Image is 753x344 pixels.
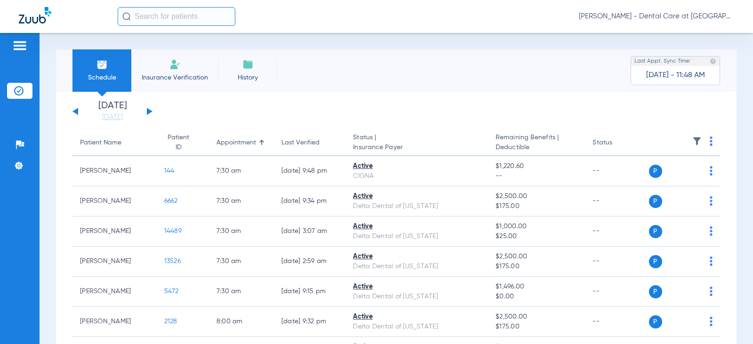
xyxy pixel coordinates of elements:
th: Status [585,130,649,156]
div: Appointment [216,138,266,148]
div: Active [353,282,481,292]
td: [DATE] 9:48 PM [274,156,346,186]
span: $2,500.00 [496,252,577,262]
span: History [225,73,270,82]
td: 7:30 AM [209,186,274,216]
span: Last Appt. Sync Time: [634,56,691,66]
td: -- [585,247,649,277]
img: Manual Insurance Verification [169,59,181,70]
td: [DATE] 9:34 PM [274,186,346,216]
span: P [649,255,662,268]
div: Active [353,192,481,201]
div: Last Verified [281,138,338,148]
th: Remaining Benefits | [488,130,585,156]
span: 13526 [164,258,181,264]
td: [DATE] 3:07 AM [274,216,346,247]
span: 6662 [164,198,178,204]
span: $2,500.00 [496,192,577,201]
div: Active [353,312,481,322]
th: Status | [345,130,488,156]
span: $0.00 [496,292,577,302]
img: group-dot-blue.svg [710,226,713,236]
td: -- [585,156,649,186]
td: [PERSON_NAME] [72,277,157,307]
img: group-dot-blue.svg [710,196,713,206]
div: Patient Name [80,138,149,148]
span: P [649,225,662,238]
td: [PERSON_NAME] [72,247,157,277]
td: -- [585,186,649,216]
span: $175.00 [496,201,577,211]
div: Delta Dental of [US_STATE] [353,322,481,332]
img: group-dot-blue.svg [710,256,713,266]
td: -- [585,307,649,337]
span: $1,220.60 [496,161,577,171]
div: Delta Dental of [US_STATE] [353,262,481,272]
div: Patient ID [164,133,201,152]
span: Insurance Verification [138,73,211,82]
td: [DATE] 9:15 PM [274,277,346,307]
td: [DATE] 2:59 AM [274,247,346,277]
span: P [649,195,662,208]
span: P [649,165,662,178]
span: 5472 [164,288,179,295]
div: Delta Dental of [US_STATE] [353,292,481,302]
td: [PERSON_NAME] [72,186,157,216]
td: 7:30 AM [209,247,274,277]
img: group-dot-blue.svg [710,136,713,146]
li: [DATE] [84,101,141,122]
img: Zuub Logo [19,7,51,24]
span: Insurance Payer [353,143,481,152]
span: $1,496.00 [496,282,577,292]
div: Delta Dental of [US_STATE] [353,201,481,211]
div: Patient ID [164,133,193,152]
span: [DATE] - 11:48 AM [646,71,705,80]
span: -- [496,171,577,181]
td: -- [585,216,649,247]
td: [DATE] 9:32 PM [274,307,346,337]
span: 2128 [164,318,177,325]
div: CIGNA [353,171,481,181]
span: P [649,315,662,328]
div: Appointment [216,138,256,148]
img: last sync help info [710,58,716,64]
td: 8:00 AM [209,307,274,337]
span: Deductible [496,143,577,152]
td: 7:30 AM [209,156,274,186]
img: filter.svg [692,136,702,146]
span: Schedule [80,73,124,82]
span: [PERSON_NAME] - Dental Care at [GEOGRAPHIC_DATA] [579,12,734,21]
img: hamburger-icon [12,40,27,51]
div: Delta Dental of [US_STATE] [353,232,481,241]
td: 7:30 AM [209,216,274,247]
img: Schedule [96,59,108,70]
span: $2,500.00 [496,312,577,322]
img: group-dot-blue.svg [710,287,713,296]
a: [DATE] [84,112,141,122]
div: Last Verified [281,138,320,148]
img: group-dot-blue.svg [710,166,713,176]
div: Active [353,161,481,171]
span: $175.00 [496,322,577,332]
td: [PERSON_NAME] [72,156,157,186]
img: group-dot-blue.svg [710,317,713,326]
span: $1,000.00 [496,222,577,232]
span: $25.00 [496,232,577,241]
td: 7:30 AM [209,277,274,307]
span: $175.00 [496,262,577,272]
div: Active [353,222,481,232]
img: History [242,59,254,70]
div: Active [353,252,481,262]
span: 14489 [164,228,182,234]
td: -- [585,277,649,307]
span: 144 [164,168,175,174]
td: [PERSON_NAME] [72,307,157,337]
div: Patient Name [80,138,121,148]
input: Search for patients [118,7,235,26]
td: [PERSON_NAME] [72,216,157,247]
img: Search Icon [122,12,131,21]
span: P [649,285,662,298]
